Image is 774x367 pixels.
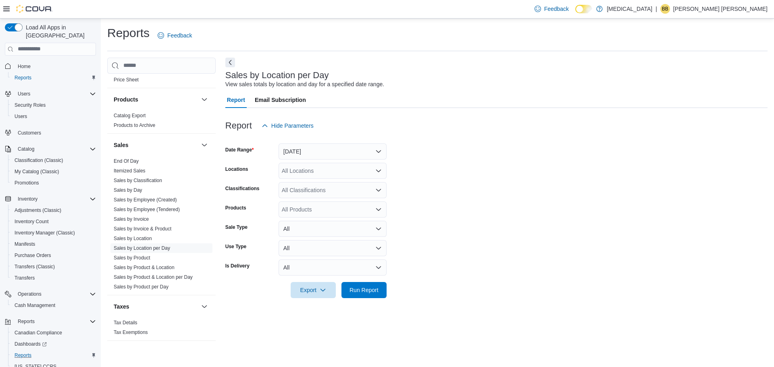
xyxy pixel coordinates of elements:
span: Products to Archive [114,122,155,129]
span: Cash Management [15,302,55,309]
span: Manifests [15,241,35,247]
span: Users [18,91,30,97]
h3: Products [114,95,138,104]
label: Products [225,205,246,211]
span: Reports [11,73,96,83]
a: Manifests [11,239,38,249]
span: Sales by Invoice [114,216,149,222]
span: Classification (Classic) [15,157,63,164]
a: Price Sheet [114,77,139,83]
span: Tax Exemptions [114,329,148,336]
button: Taxes [200,302,209,311]
button: Users [8,111,99,122]
button: Hide Parameters [258,118,317,134]
a: Dashboards [11,339,50,349]
h3: Taxes [114,303,129,311]
span: Catalog Export [114,112,146,119]
a: Sales by Invoice [114,216,149,222]
button: Users [2,88,99,100]
button: Operations [2,288,99,300]
button: Customers [2,127,99,139]
button: Taxes [114,303,198,311]
span: Dashboards [11,339,96,349]
span: Load All Apps in [GEOGRAPHIC_DATA] [23,23,96,39]
span: Catalog [15,144,96,154]
span: Operations [15,289,96,299]
span: Email Subscription [255,92,306,108]
button: Open list of options [375,187,382,193]
span: Inventory Count [15,218,49,225]
span: Catalog [18,146,34,152]
button: Purchase Orders [8,250,99,261]
span: Classification (Classic) [11,156,96,165]
button: Sales [114,141,198,149]
a: Inventory Count [11,217,52,226]
a: Sales by Product per Day [114,284,169,290]
span: Security Roles [11,100,96,110]
button: Next [225,58,235,67]
button: Canadian Compliance [8,327,99,338]
span: Sales by Location per Day [114,245,170,251]
button: Products [200,95,209,104]
span: Dashboards [15,341,47,347]
span: Sales by Product & Location [114,264,175,271]
a: Transfers (Classic) [11,262,58,272]
button: Manifests [8,238,99,250]
span: Sales by Product & Location per Day [114,274,193,280]
h1: Reports [107,25,150,41]
button: Catalog [2,143,99,155]
span: Reports [15,75,31,81]
button: Inventory Manager (Classic) [8,227,99,238]
a: Transfers [11,273,38,283]
span: Promotions [15,180,39,186]
button: Inventory [15,194,41,204]
span: Users [11,112,96,121]
span: Run Report [350,286,379,294]
a: My Catalog (Classic) [11,167,62,176]
span: Transfers [11,273,96,283]
span: Reports [15,352,31,359]
h3: Sales [114,141,129,149]
button: Catalog [15,144,37,154]
a: Tax Details [114,320,137,326]
button: Adjustments (Classic) [8,205,99,216]
span: Inventory Manager (Classic) [15,230,75,236]
span: Purchase Orders [11,251,96,260]
span: Security Roles [15,102,46,108]
span: Users [15,113,27,120]
button: Open list of options [375,168,382,174]
span: Home [15,61,96,71]
a: Promotions [11,178,42,188]
button: Home [2,60,99,72]
a: Users [11,112,30,121]
span: Adjustments (Classic) [15,207,61,214]
span: Home [18,63,31,70]
label: Use Type [225,243,246,250]
a: Sales by Product & Location per Day [114,274,193,280]
a: Reports [11,73,35,83]
a: Sales by Day [114,187,142,193]
button: Users [15,89,33,99]
span: Operations [18,291,42,297]
button: Transfers [8,272,99,284]
span: My Catalog (Classic) [11,167,96,176]
button: [DATE] [279,143,387,160]
button: Transfers (Classic) [8,261,99,272]
span: Feedback [544,5,569,13]
div: Sales [107,156,216,295]
a: Feedback [531,1,572,17]
span: Sales by Employee (Created) [114,197,177,203]
label: Date Range [225,147,254,153]
span: BB [662,4,668,14]
button: Inventory [2,193,99,205]
a: Classification (Classic) [11,156,67,165]
button: Cash Management [8,300,99,311]
a: Itemized Sales [114,168,146,174]
a: Inventory Manager (Classic) [11,228,78,238]
button: All [279,221,387,237]
p: | [655,4,657,14]
button: Sales [200,140,209,150]
a: Feedback [154,27,195,44]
